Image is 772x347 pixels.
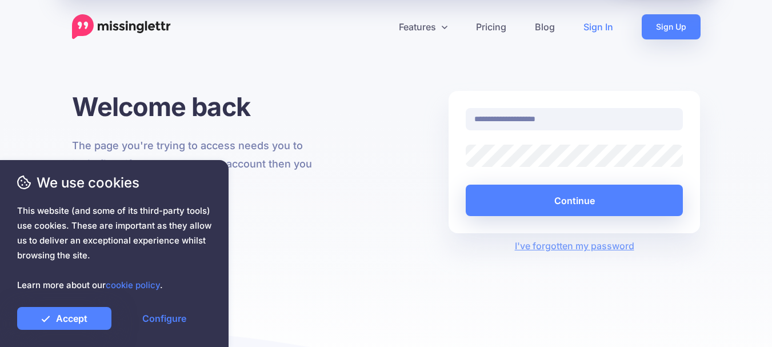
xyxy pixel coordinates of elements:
a: cookie policy [106,280,160,290]
a: Pricing [462,14,521,39]
a: Features [385,14,462,39]
span: We use cookies [17,173,211,193]
a: Blog [521,14,569,39]
h1: Welcome back [72,91,324,122]
a: Sign In [569,14,627,39]
a: I've forgotten my password [515,240,634,252]
p: The page you're trying to access needs you to login first. If you don't have an account then you ... [72,137,324,192]
button: Continue [466,185,683,216]
a: Configure [117,307,211,330]
span: This website (and some of its third-party tools) use cookies. These are important as they allow u... [17,204,211,293]
a: Accept [17,307,111,330]
a: Sign Up [642,14,701,39]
